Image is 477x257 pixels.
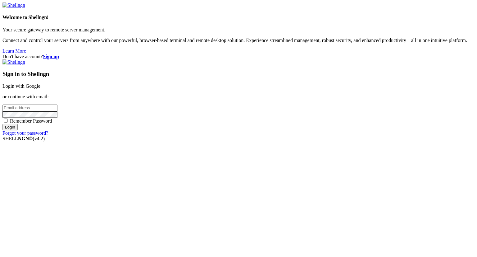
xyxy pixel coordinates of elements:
[2,71,475,77] h3: Sign in to Shellngn
[2,2,25,8] img: Shellngn
[4,119,8,123] input: Remember Password
[2,105,57,111] input: Email address
[2,27,475,33] p: Your secure gateway to remote server management.
[2,54,475,59] div: Don't have account?
[2,136,45,141] span: SHELL ©
[2,83,40,89] a: Login with Google
[2,94,475,100] p: or continue with email:
[2,130,48,136] a: Forgot your password?
[2,124,18,130] input: Login
[33,136,45,141] span: 4.2.0
[2,59,25,65] img: Shellngn
[2,15,475,20] h4: Welcome to Shellngn!
[43,54,59,59] a: Sign up
[2,48,26,54] a: Learn More
[18,136,29,141] b: NGN
[10,118,52,124] span: Remember Password
[2,38,475,43] p: Connect and control your servers from anywhere with our powerful, browser-based terminal and remo...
